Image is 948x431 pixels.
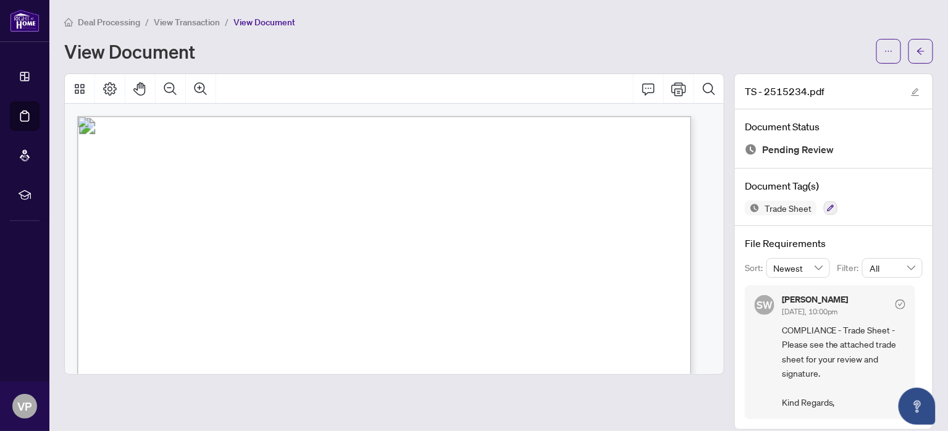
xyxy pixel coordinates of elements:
[225,15,229,29] li: /
[762,141,834,158] span: Pending Review
[745,261,766,275] p: Sort:
[18,398,32,415] span: VP
[145,15,149,29] li: /
[774,259,823,277] span: Newest
[745,119,923,134] h4: Document Status
[757,297,773,313] span: SW
[233,17,295,28] span: View Document
[837,261,862,275] p: Filter:
[154,17,220,28] span: View Transaction
[782,307,838,316] span: [DATE], 10:00pm
[782,295,849,304] h5: [PERSON_NAME]
[10,9,40,32] img: logo
[745,178,923,193] h4: Document Tag(s)
[870,259,915,277] span: All
[896,299,905,309] span: check-circle
[64,41,195,61] h1: View Document
[745,143,757,156] img: Document Status
[884,47,893,56] span: ellipsis
[782,323,905,409] span: COMPLIANCE - Trade Sheet - Please see the attached trade sheet for your review and signature. Kin...
[78,17,140,28] span: Deal Processing
[760,204,816,212] span: Trade Sheet
[745,236,923,251] h4: File Requirements
[745,84,824,99] span: TS - 2515234.pdf
[64,18,73,27] span: home
[917,47,925,56] span: arrow-left
[899,388,936,425] button: Open asap
[745,201,760,215] img: Status Icon
[911,88,920,96] span: edit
